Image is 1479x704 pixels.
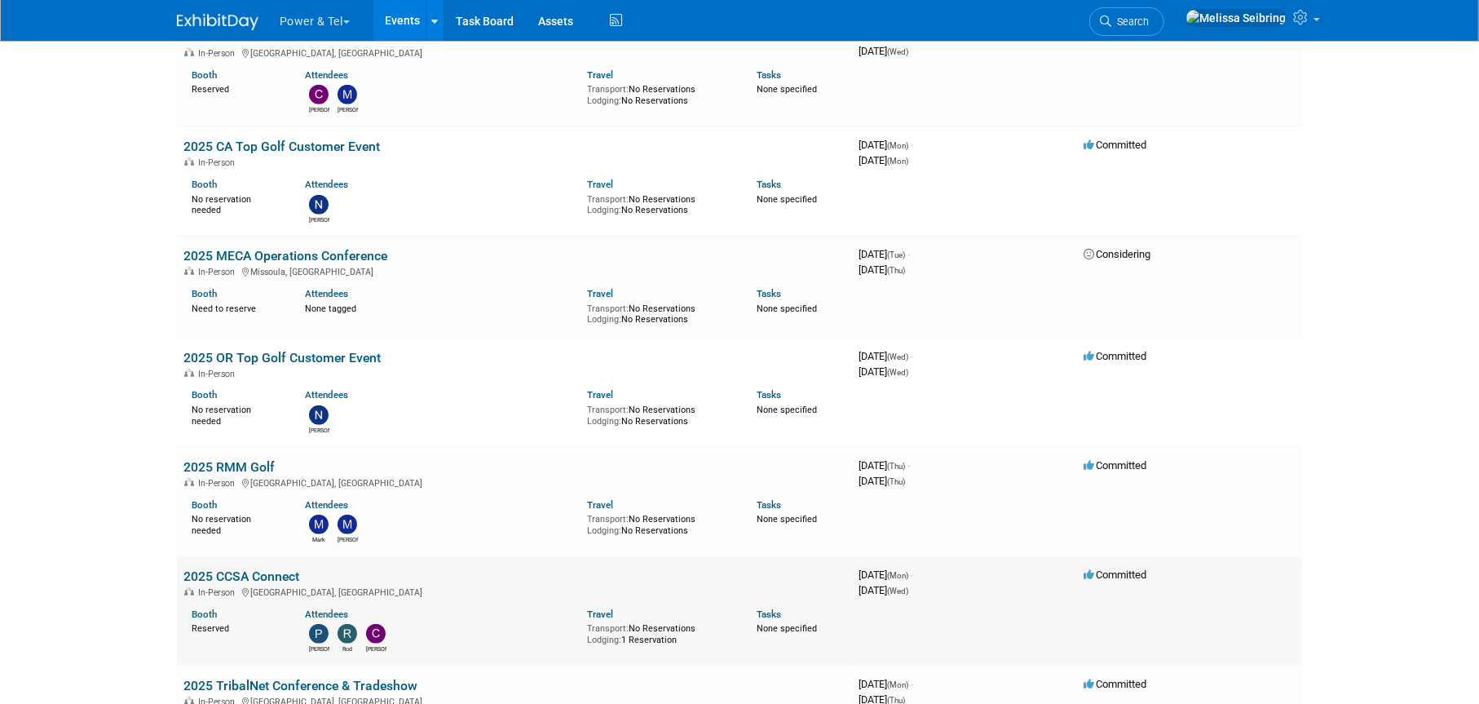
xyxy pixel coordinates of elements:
a: Travel [587,179,613,190]
span: [DATE] [859,569,913,581]
img: Paul Beit [309,624,329,644]
span: - [911,678,913,690]
img: Michael Mackeben [338,85,357,104]
img: Melissa Seibring [1185,9,1287,27]
a: Attendees [305,69,348,81]
a: Travel [587,288,613,299]
a: Tasks [757,288,781,299]
a: Tasks [757,389,781,401]
span: [DATE] [859,350,913,362]
div: No Reservations No Reservations [587,300,732,325]
span: (Wed) [887,352,908,361]
span: [DATE] [859,139,913,151]
span: None specified [757,514,817,525]
img: Clint Read [366,624,386,644]
div: [GEOGRAPHIC_DATA], [GEOGRAPHIC_DATA] [183,585,845,598]
a: Booth [192,609,217,620]
span: [DATE] [859,365,908,378]
div: Nate Derbyshire [309,215,329,224]
span: (Mon) [887,680,908,689]
span: (Thu) [887,462,905,471]
div: No Reservations No Reservations [587,81,732,106]
div: Clint Read [366,644,386,653]
a: 2025 TribalNet Conference & Tradeshow [183,678,417,693]
span: Lodging: [587,635,621,645]
div: Paul Beit [309,644,329,653]
span: [DATE] [859,154,908,166]
img: Chris Noora [309,85,329,104]
div: Missoula, [GEOGRAPHIC_DATA] [183,264,845,277]
span: Transport: [587,84,629,95]
div: No Reservations No Reservations [587,191,732,216]
span: [DATE] [859,475,905,487]
span: Lodging: [587,525,621,536]
img: ExhibitDay [177,14,258,30]
a: Booth [192,69,217,81]
span: (Wed) [887,587,908,596]
a: 2025 RMM Golf [183,459,275,475]
div: Michael Mackeben [338,104,358,114]
div: No reservation needed [192,401,280,427]
span: [DATE] [859,678,913,690]
a: Attendees [305,609,348,620]
div: No reservation needed [192,511,280,536]
span: In-Person [198,48,240,59]
span: Considering [1084,248,1150,260]
a: Travel [587,69,613,81]
img: Nate Derbyshire [309,405,329,425]
div: Need to reserve [192,300,280,315]
span: (Tue) [887,250,905,259]
span: None specified [757,623,817,634]
span: [DATE] [859,263,905,276]
span: In-Person [198,369,240,379]
div: No reservation needed [192,191,280,216]
div: No Reservations No Reservations [587,511,732,536]
span: - [907,248,910,260]
span: None specified [757,84,817,95]
span: None specified [757,194,817,205]
a: Attendees [305,389,348,401]
a: Booth [192,179,217,190]
span: Committed [1084,139,1146,151]
div: No Reservations 1 Reservation [587,620,732,645]
span: - [907,459,910,472]
span: (Wed) [887,368,908,377]
span: Lodging: [587,95,621,106]
span: (Mon) [887,157,908,166]
a: Travel [587,499,613,511]
span: (Thu) [887,266,905,275]
a: Attendees [305,499,348,511]
span: Transport: [587,623,629,634]
span: Lodging: [587,314,621,325]
div: Mark Monteleone [309,534,329,544]
span: Search [1111,15,1149,28]
span: [DATE] [859,45,908,57]
a: Attendees [305,179,348,190]
span: Lodging: [587,416,621,427]
div: Nate Derbyshire [309,425,329,435]
span: [DATE] [859,584,908,596]
a: 2025 OR Top Golf Customer Event [183,350,381,365]
a: Booth [192,389,217,401]
span: Transport: [587,405,629,415]
span: Lodging: [587,205,621,215]
img: Nate Derbyshire [309,195,329,215]
img: Rod Philp [338,624,357,644]
div: Reserved [192,620,280,635]
span: (Mon) [887,571,908,580]
a: 2025 CCSA Connect [183,569,299,584]
span: - [911,139,913,151]
span: Committed [1084,569,1146,581]
div: [GEOGRAPHIC_DATA], [GEOGRAPHIC_DATA] [183,476,845,489]
img: Mark Monteleone [309,515,329,534]
span: Committed [1084,350,1146,362]
a: Travel [587,389,613,401]
div: Chris Noora [309,104,329,114]
a: Booth [192,288,217,299]
span: [DATE] [859,459,910,472]
span: - [911,569,913,581]
span: Committed [1084,678,1146,690]
span: Transport: [587,194,629,205]
a: 2025 MECA Operations Conference [183,248,387,263]
img: Mike Kruszewski [338,515,357,534]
